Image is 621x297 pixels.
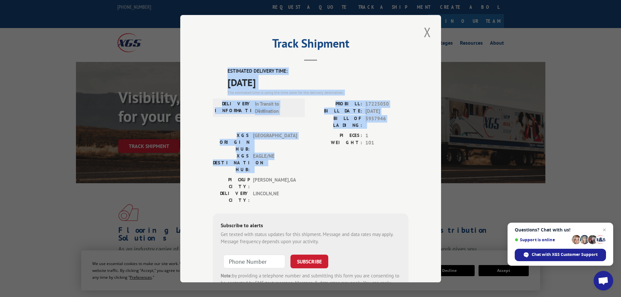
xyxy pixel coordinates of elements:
[213,39,408,51] h2: Track Shipment
[221,230,401,245] div: Get texted with status updates for this shipment. Message and data rates may apply. Message frequ...
[253,190,297,203] span: LINCOLN , NE
[515,249,606,261] span: Chat with XGS Customer Support
[255,100,299,115] span: In Transit to Destination
[228,89,408,95] div: The estimated time is using the time zone for the delivery destination.
[290,254,328,268] button: SUBSCRIBE
[532,252,598,258] span: Chat with XGS Customer Support
[311,100,362,108] label: PROBILL:
[365,139,408,147] span: 101
[253,152,297,173] span: EAGLE/NE
[213,152,250,173] label: XGS DESTINATION HUB:
[311,139,362,147] label: WEIGHT:
[213,132,250,152] label: XGS ORIGIN HUB:
[213,190,250,203] label: DELIVERY CITY:
[365,100,408,108] span: 17225050
[365,108,408,115] span: [DATE]
[223,254,285,268] input: Phone Number
[422,23,433,41] button: Close modal
[311,132,362,139] label: PIECES:
[253,132,297,152] span: [GEOGRAPHIC_DATA]
[365,115,408,128] span: 5957946
[228,75,408,89] span: [DATE]
[515,237,569,242] span: Support is online
[311,108,362,115] label: BILL DATE:
[221,272,401,294] div: by providing a telephone number and submitting this form you are consenting to be contacted by SM...
[311,115,362,128] label: BILL OF LADING:
[228,67,408,75] label: ESTIMATED DELIVERY TIME:
[365,132,408,139] span: 1
[215,100,252,115] label: DELIVERY INFORMATION:
[253,176,297,190] span: [PERSON_NAME] , GA
[213,176,250,190] label: PICKUP CITY:
[594,271,613,290] a: Open chat
[221,221,401,230] div: Subscribe to alerts
[515,227,606,232] span: Questions? Chat with us!
[221,272,232,278] strong: Note:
